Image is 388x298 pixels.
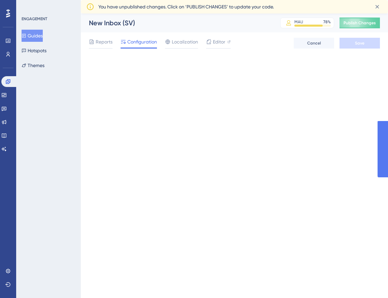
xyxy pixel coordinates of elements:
[307,40,321,46] span: Cancel
[294,19,303,25] div: MAU
[294,38,334,49] button: Cancel
[22,16,47,22] div: ENGAGEMENT
[127,38,157,46] span: Configuration
[98,3,274,11] span: You have unpublished changes. Click on ‘PUBLISH CHANGES’ to update your code.
[339,38,380,49] button: Save
[323,19,331,25] div: 78 %
[96,38,112,46] span: Reports
[339,18,380,28] button: Publish Changes
[89,18,263,28] div: New Inbox (SV)
[360,271,380,292] iframe: UserGuiding AI Assistant Launcher
[213,38,225,46] span: Editor
[22,30,43,42] button: Guides
[22,44,46,57] button: Hotspots
[172,38,198,46] span: Localization
[355,40,364,46] span: Save
[22,59,44,71] button: Themes
[344,20,376,26] span: Publish Changes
